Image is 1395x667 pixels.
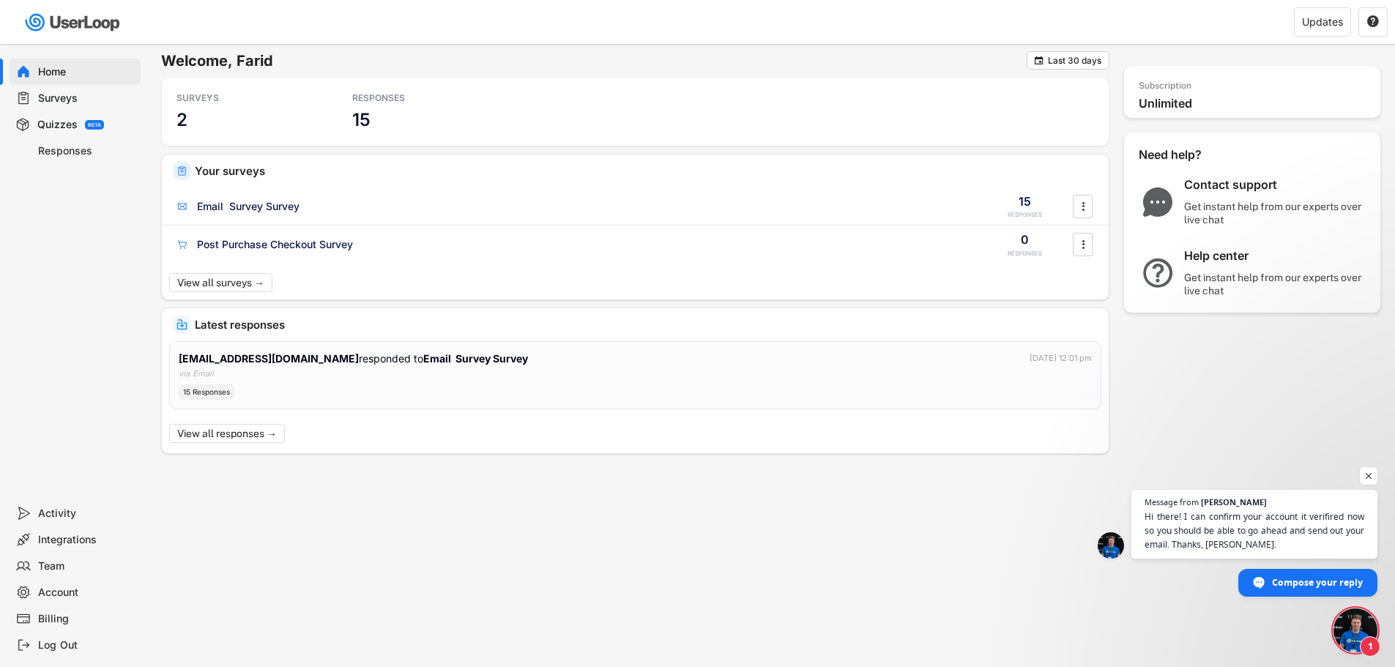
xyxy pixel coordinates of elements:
[1184,248,1367,264] div: Help center
[1139,187,1177,217] img: ChatMajor.svg
[1048,56,1101,65] div: Last 30 days
[1076,234,1090,256] button: 
[37,118,78,132] div: Quizzes
[1030,352,1092,365] div: [DATE] 12:01 pm
[38,612,135,626] div: Billing
[1145,498,1199,506] span: Message from
[197,199,300,214] div: Email Survey Survey
[179,352,359,365] strong: [EMAIL_ADDRESS][DOMAIN_NAME]
[38,65,135,79] div: Home
[1139,96,1373,111] div: Unlimited
[1366,15,1380,29] button: 
[38,638,135,652] div: Log Out
[176,319,187,330] img: IncomingMajor.svg
[195,319,1098,330] div: Latest responses
[1145,510,1364,551] span: Hi there! I can confirm your account it verifired now so you should be able to go ahead and send ...
[352,108,371,131] h3: 15
[1035,55,1044,66] text: 
[1367,15,1379,28] text: 
[1201,498,1267,506] span: [PERSON_NAME]
[1302,17,1343,27] div: Updates
[1139,147,1241,163] div: Need help?
[423,352,528,365] strong: Email Survey Survey
[38,586,135,600] div: Account
[179,351,528,366] div: responded to
[176,92,308,104] div: SURVEYS
[179,368,190,380] div: via
[1184,271,1367,297] div: Get instant help from our experts over live chat
[1076,195,1090,217] button: 
[1021,231,1029,247] div: 0
[38,559,135,573] div: Team
[352,92,484,104] div: RESPONSES
[169,273,272,292] button: View all surveys →
[38,533,135,547] div: Integrations
[193,368,214,380] div: Email
[179,384,234,400] div: 15 Responses
[22,7,125,37] img: userloop-logo-01.svg
[1033,55,1044,66] button: 
[1139,81,1191,92] div: Subscription
[176,108,187,131] h3: 2
[197,237,353,252] div: Post Purchase Checkout Survey
[38,92,135,105] div: Surveys
[169,424,285,443] button: View all responses →
[1272,570,1363,595] span: Compose your reply
[195,165,1098,176] div: Your surveys
[88,122,101,127] div: BETA
[1082,236,1085,252] text: 
[1184,200,1367,226] div: Get instant help from our experts over live chat
[1008,250,1042,258] div: RESPONSES
[1333,608,1377,652] div: Open chat
[1360,636,1380,657] span: 1
[38,144,135,158] div: Responses
[38,507,135,521] div: Activity
[161,51,1027,70] h6: Welcome, Farid
[1184,177,1367,193] div: Contact support
[1082,198,1085,214] text: 
[1019,193,1031,209] div: 15
[1139,258,1177,288] img: QuestionMarkInverseMajor.svg
[1008,211,1042,219] div: RESPONSES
